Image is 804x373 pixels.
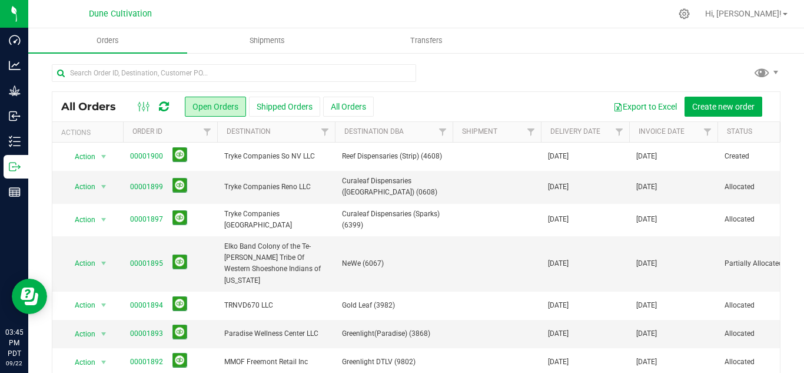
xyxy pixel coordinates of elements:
[610,122,629,142] a: Filter
[234,35,301,46] span: Shipments
[64,212,96,228] span: Action
[224,328,328,339] span: Paradise Wellness Center LLC
[64,297,96,313] span: Action
[9,110,21,122] inline-svg: Inbound
[636,300,657,311] span: [DATE]
[548,300,569,311] span: [DATE]
[9,60,21,71] inline-svg: Analytics
[727,127,752,136] a: Status
[698,122,717,142] a: Filter
[224,151,328,162] span: Tryke Companies So NV LLC
[132,127,162,136] a: Order ID
[344,127,404,136] a: Destination DBA
[130,328,163,339] a: 00001893
[323,97,374,117] button: All Orders
[725,328,799,339] span: Allocated
[548,258,569,269] span: [DATE]
[61,100,128,113] span: All Orders
[636,151,657,162] span: [DATE]
[9,161,21,173] inline-svg: Outbound
[636,258,657,269] span: [DATE]
[97,255,111,272] span: select
[347,28,506,53] a: Transfers
[9,186,21,198] inline-svg: Reports
[342,209,446,231] span: Curaleaf Dispensaries (Sparks) (6399)
[97,212,111,228] span: select
[315,122,335,142] a: Filter
[89,9,152,19] span: Dune Cultivation
[521,122,541,142] a: Filter
[725,151,799,162] span: Created
[185,97,246,117] button: Open Orders
[198,122,217,142] a: Filter
[9,85,21,97] inline-svg: Grow
[64,148,96,165] span: Action
[249,97,320,117] button: Shipped Orders
[64,179,96,195] span: Action
[227,127,271,136] a: Destination
[342,151,446,162] span: Reef Dispensaries (Strip) (4608)
[548,214,569,225] span: [DATE]
[342,328,446,339] span: Greenlight(Paradise) (3868)
[12,279,47,314] iframe: Resource center
[636,357,657,368] span: [DATE]
[725,258,799,269] span: Partially Allocated
[130,214,163,225] a: 00001897
[64,255,96,272] span: Action
[342,176,446,198] span: Curaleaf Dispensaries ([GEOGRAPHIC_DATA]) (0608)
[548,151,569,162] span: [DATE]
[636,214,657,225] span: [DATE]
[725,300,799,311] span: Allocated
[5,327,23,359] p: 03:45 PM PDT
[705,9,782,18] span: Hi, [PERSON_NAME]!
[677,8,692,19] div: Manage settings
[342,357,446,368] span: Greenlight DTLV (9802)
[342,300,446,311] span: Gold Leaf (3982)
[224,209,328,231] span: Tryke Companies [GEOGRAPHIC_DATA]
[725,181,799,193] span: Allocated
[5,359,23,368] p: 09/22
[130,151,163,162] a: 00001900
[130,181,163,193] a: 00001899
[81,35,135,46] span: Orders
[9,34,21,46] inline-svg: Dashboard
[187,28,346,53] a: Shipments
[548,181,569,193] span: [DATE]
[97,297,111,313] span: select
[685,97,762,117] button: Create new order
[97,326,111,342] span: select
[224,241,328,286] span: Elko Band Colony of the Te-[PERSON_NAME] Tribe Of Western Shoeshone Indians of [US_STATE]
[548,357,569,368] span: [DATE]
[636,181,657,193] span: [DATE]
[550,127,600,136] a: Delivery Date
[130,357,163,368] a: 00001892
[64,354,96,371] span: Action
[9,136,21,147] inline-svg: Inventory
[224,181,328,193] span: Tryke Companies Reno LLC
[462,127,497,136] a: Shipment
[606,97,685,117] button: Export to Excel
[130,258,163,269] a: 00001895
[639,127,685,136] a: Invoice Date
[97,179,111,195] span: select
[224,300,328,311] span: TRNVD670 LLC
[61,128,118,137] div: Actions
[394,35,459,46] span: Transfers
[548,328,569,339] span: [DATE]
[64,326,96,342] span: Action
[692,102,755,111] span: Create new order
[636,328,657,339] span: [DATE]
[433,122,453,142] a: Filter
[725,214,799,225] span: Allocated
[97,148,111,165] span: select
[130,300,163,311] a: 00001894
[342,258,446,269] span: NeWe (6067)
[224,357,328,368] span: MMOF Freemont Retail Inc
[52,64,416,82] input: Search Order ID, Destination, Customer PO...
[725,357,799,368] span: Allocated
[97,354,111,371] span: select
[28,28,187,53] a: Orders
